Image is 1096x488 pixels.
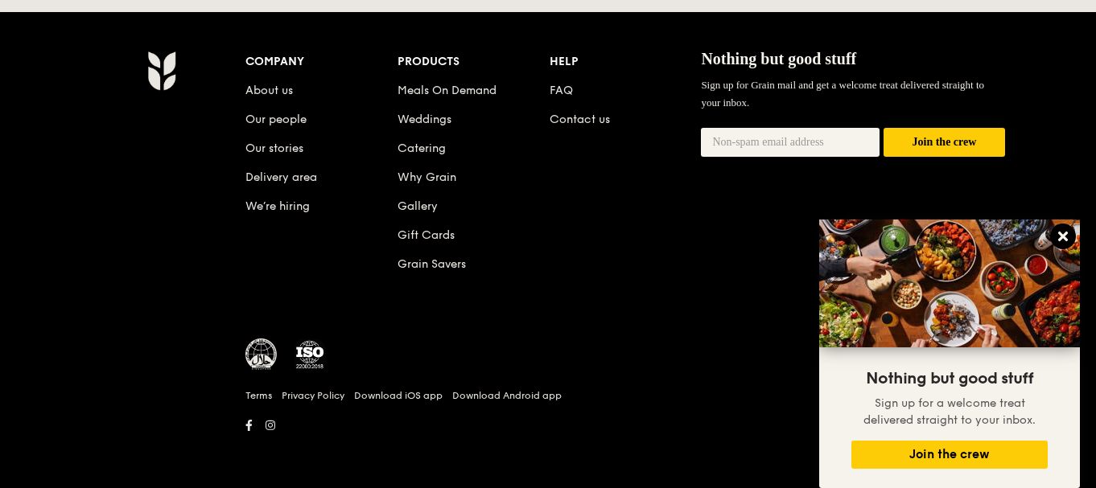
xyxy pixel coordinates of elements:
[550,84,573,97] a: FAQ
[294,338,326,371] img: ISO Certified
[245,113,307,126] a: Our people
[701,79,984,109] span: Sign up for Grain mail and get a welcome treat delivered straight to your inbox.
[398,141,446,155] a: Catering
[550,113,610,126] a: Contact us
[398,199,438,213] a: Gallery
[701,128,880,157] input: Non-spam email address
[398,170,456,184] a: Why Grain
[245,51,398,73] div: Company
[84,437,1012,449] h6: Revision
[452,389,562,402] a: Download Android app
[354,389,443,402] a: Download iOS app
[398,257,466,271] a: Grain Savers
[884,128,1005,158] button: Join the crew
[398,113,451,126] a: Weddings
[245,84,293,97] a: About us
[245,199,310,213] a: We’re hiring
[245,170,317,184] a: Delivery area
[245,338,278,371] img: MUIS Halal Certified
[550,51,702,73] div: Help
[147,51,175,91] img: Grain
[245,389,272,402] a: Terms
[866,369,1033,388] span: Nothing but good stuff
[398,228,455,242] a: Gift Cards
[863,396,1036,427] span: Sign up for a welcome treat delivered straight to your inbox.
[701,50,856,68] span: Nothing but good stuff
[1050,223,1076,249] button: Close
[819,219,1080,347] img: DSC07876-Edit02-Large.jpeg
[851,441,1048,469] button: Join the crew
[398,84,496,97] a: Meals On Demand
[398,51,550,73] div: Products
[245,141,303,155] a: Our stories
[282,389,344,402] a: Privacy Policy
